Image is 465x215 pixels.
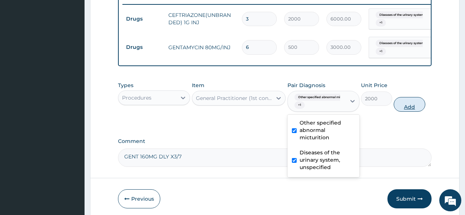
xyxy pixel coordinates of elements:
[294,101,305,109] span: + 1
[122,12,165,26] td: Drugs
[376,40,430,47] span: Diseases of the urinary system...
[294,94,351,101] span: Other specified abnormal mictu...
[300,119,355,141] label: Other specified abnormal micturition
[118,138,432,144] label: Comment
[122,94,151,101] div: Procedures
[165,40,238,55] td: GENTAMYCIN 80MG/INJ
[14,37,30,55] img: d_794563401_company_1708531726252_794563401
[376,19,386,26] span: + 1
[118,82,133,89] label: Types
[196,94,273,102] div: General Practitioner (1st consultation)
[287,82,325,89] label: Pair Diagnosis
[387,189,432,208] button: Submit
[121,4,138,21] div: Minimize live chat window
[43,62,101,136] span: We're online!
[376,11,430,19] span: Diseases of the urinary system...
[361,82,387,89] label: Unit Price
[300,149,355,171] label: Diseases of the urinary system, unspecified
[165,8,238,30] td: CEFTRIAZONE(UNBRANDED) 1G INJ
[394,97,425,112] button: Add
[192,82,204,89] label: Item
[122,40,165,54] td: Drugs
[376,48,386,55] span: + 1
[38,41,124,51] div: Chat with us now
[4,140,140,165] textarea: Type your message and hit 'Enter'
[118,189,160,208] button: Previous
